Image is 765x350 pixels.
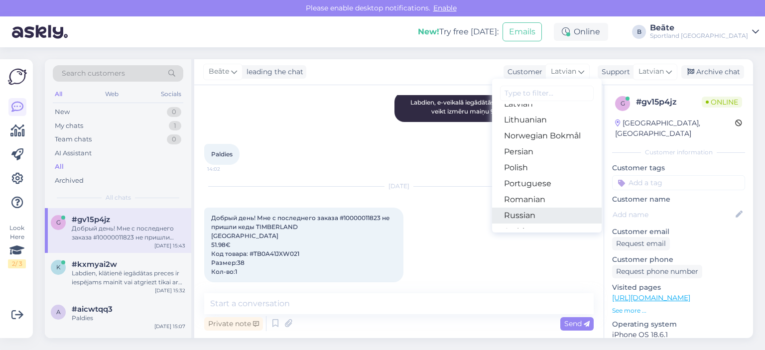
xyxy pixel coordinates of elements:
p: Customer phone [612,254,745,265]
span: Beāte [209,66,229,77]
div: Web [103,88,121,101]
div: All [55,162,64,172]
p: Visited pages [612,282,745,293]
a: Portuguese [492,176,602,192]
div: AI Assistant [55,148,92,158]
div: Labdien, klātienē iegādātas preces ir iespējams mainīt vai atgriezt tikai ar derīgu pirkuma čeku. [72,269,185,287]
input: Add name [613,209,734,220]
div: Online [554,23,608,41]
input: Add a tag [612,175,745,190]
span: 14:02 [207,165,245,173]
span: Send [564,319,590,328]
div: Look Here [8,224,26,268]
a: Serbian [492,224,602,239]
div: # gv15p4jz [636,96,702,108]
div: All [53,88,64,101]
span: #aicwtqq3 [72,305,113,314]
a: Norwegian Bokmål [492,128,602,144]
div: 1 [169,121,181,131]
span: #kxmyai2w [72,260,117,269]
a: Latvian [492,96,602,112]
div: Support [598,67,630,77]
div: Добрый день! Мне с последнего заказа #10000011823 не пришли кеды TIMBERLAND [GEOGRAPHIC_DATA] 51.... [72,224,185,242]
span: Добрый день! Мне с последнего заказа #10000011823 не пришли кеды TIMBERLAND [GEOGRAPHIC_DATA] 51.... [211,214,391,275]
div: My chats [55,121,83,131]
div: leading the chat [243,67,303,77]
div: [GEOGRAPHIC_DATA], [GEOGRAPHIC_DATA] [615,118,735,139]
span: Search customers [62,68,125,79]
div: Archived [55,176,84,186]
div: Customer information [612,148,745,157]
div: Customer [504,67,542,77]
div: Private note [204,317,263,331]
p: Customer email [612,227,745,237]
span: Latvian [551,66,576,77]
a: Persian [492,144,602,160]
div: 2 / 3 [8,259,26,268]
div: 0 [167,134,181,144]
div: Socials [159,88,183,101]
div: New [55,107,70,117]
div: [DATE] [204,182,594,191]
p: See more ... [612,306,745,315]
span: Online [702,97,742,108]
p: iPhone OS 18.6.1 [612,330,745,340]
p: Customer tags [612,163,745,173]
a: Lithuanian [492,112,602,128]
span: Labdien, e-veikalā iegādātās preces ir iespējams atgriezt vai veikt izmēru maiņu 90 dienu laikā, ... [410,99,588,115]
span: Enable [430,3,460,12]
div: [DATE] 15:07 [154,323,185,330]
span: 15:43 [207,283,245,290]
div: [DATE] 15:32 [155,287,185,294]
div: 0 [167,107,181,117]
b: New! [418,27,439,36]
div: B [632,25,646,39]
span: Paldies [211,150,233,158]
a: Russian [492,208,602,224]
span: a [56,308,61,316]
img: Askly Logo [8,67,27,86]
span: g [56,219,61,226]
span: g [621,100,625,107]
button: Emails [503,22,542,41]
div: Request phone number [612,265,702,278]
a: [URL][DOMAIN_NAME] [612,293,690,302]
div: Team chats [55,134,92,144]
p: Customer name [612,194,745,205]
a: BeāteSportland [GEOGRAPHIC_DATA] [650,24,759,40]
p: Operating system [612,319,745,330]
div: Archive chat [681,65,744,79]
div: Beāte [650,24,748,32]
a: Romanian [492,192,602,208]
input: Type to filter... [500,86,594,101]
div: Try free [DATE]: [418,26,499,38]
div: Paldies [72,314,185,323]
span: #gv15p4jz [72,215,110,224]
span: k [56,263,61,271]
div: Sportland [GEOGRAPHIC_DATA] [650,32,748,40]
div: [DATE] 15:43 [154,242,185,249]
div: Request email [612,237,670,250]
a: Polish [492,160,602,176]
span: All chats [106,193,131,202]
span: Latvian [638,66,664,77]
